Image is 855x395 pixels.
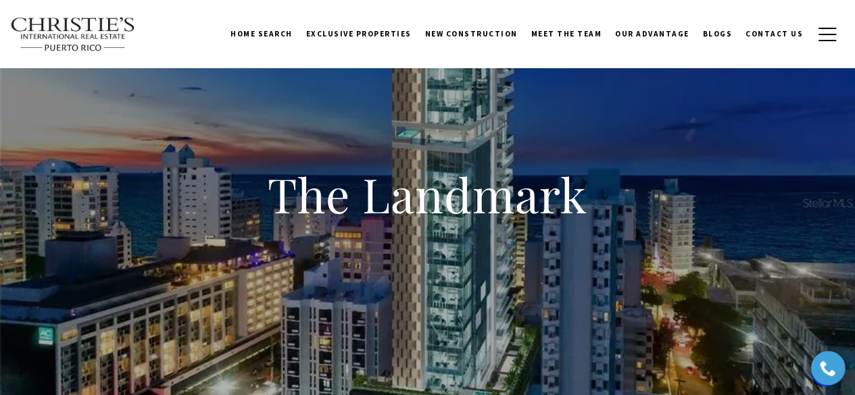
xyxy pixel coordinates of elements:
span: Our Advantage [615,29,689,38]
img: Christie's International Real Estate text transparent background [10,17,136,52]
a: New Construction [418,17,524,51]
h1: The Landmark [157,165,698,224]
a: Blogs [696,17,739,51]
a: Exclusive Properties [299,17,418,51]
span: Contact Us [746,29,803,38]
a: Contact Us [739,17,810,51]
button: button [810,15,845,54]
a: Our Advantage [608,17,696,51]
a: Home Search [224,17,299,51]
span: Exclusive Properties [306,29,412,38]
span: Blogs [703,29,733,38]
a: Meet the Team [524,17,609,51]
span: New Construction [425,29,518,38]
